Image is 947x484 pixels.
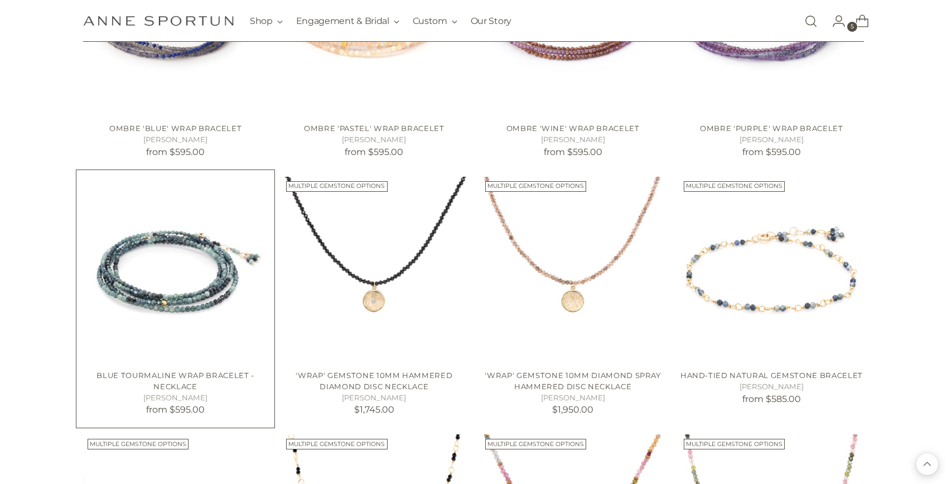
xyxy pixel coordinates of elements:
[481,134,665,146] h5: [PERSON_NAME]
[680,371,863,380] a: Hand-Tied Natural Gemstone Bracelet
[250,9,283,33] button: Shop
[83,16,234,26] a: Anne Sportun Fine Jewellery
[679,177,864,361] a: Hand-Tied Natural Gemstone Bracelet
[83,134,268,146] h5: [PERSON_NAME]
[304,124,444,133] a: Ombre 'Pastel' Wrap Bracelet
[83,146,268,159] p: from $595.00
[679,393,864,406] p: from $585.00
[847,22,857,32] span: 5
[282,393,466,404] h5: [PERSON_NAME]
[83,393,268,404] h5: [PERSON_NAME]
[800,10,822,32] a: Open search modal
[481,177,665,361] a: 'Wrap' Gemstone 10mm Diamond Spray Hammered Disc Necklace
[96,371,254,391] a: Blue Tourmaline Wrap Bracelet - Necklace
[354,404,394,415] span: $1,745.00
[471,9,511,33] a: Our Story
[916,453,938,475] button: Back to top
[481,146,665,159] p: from $595.00
[296,371,452,391] a: 'Wrap' Gemstone 10mm Hammered Diamond Disc Necklace
[679,146,864,159] p: from $595.00
[282,134,466,146] h5: [PERSON_NAME]
[282,177,466,361] a: 'Wrap' Gemstone 10mm Hammered Diamond Disc Necklace
[847,10,869,32] a: Open cart modal
[485,371,660,391] a: 'Wrap' Gemstone 10mm Diamond Spray Hammered Disc Necklace
[481,393,665,404] h5: [PERSON_NAME]
[700,124,843,133] a: Ombre 'Purple' Wrap Bracelet
[282,146,466,159] p: from $595.00
[109,124,241,133] a: Ombre 'Blue' Wrap Bracelet
[83,177,268,361] a: Blue Tourmaline Wrap Bracelet - Necklace
[413,9,457,33] button: Custom
[823,10,845,32] a: Go to the account page
[506,124,640,133] a: Ombre 'Wine' Wrap Bracelet
[83,403,268,417] p: from $595.00
[679,381,864,393] h5: [PERSON_NAME]
[679,134,864,146] h5: [PERSON_NAME]
[296,9,399,33] button: Engagement & Bridal
[552,404,593,415] span: $1,950.00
